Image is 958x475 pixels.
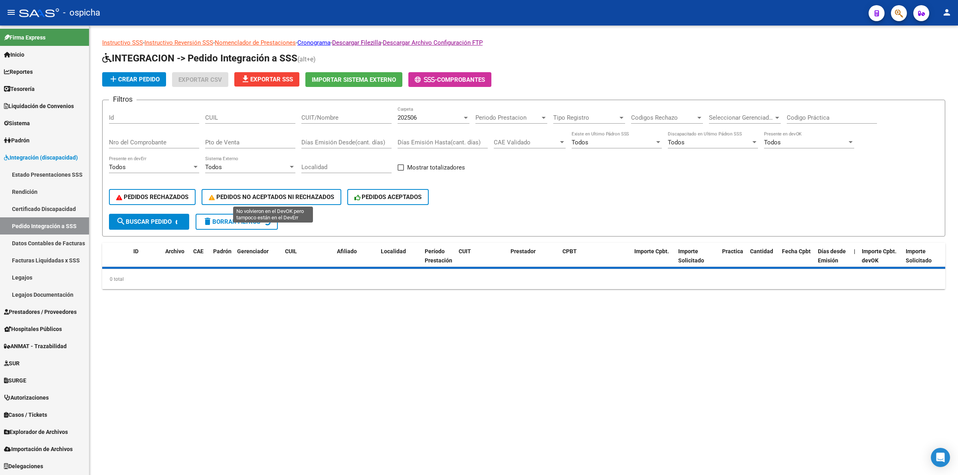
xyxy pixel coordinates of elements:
[282,243,334,278] datatable-header-cell: CUIL
[162,243,190,278] datatable-header-cell: Archivo
[779,243,815,278] datatable-header-cell: Fecha Cpbt
[559,243,631,278] datatable-header-cell: CPBT
[297,39,331,46] a: Cronograma
[144,39,213,46] a: Instructivo Reversión SSS
[747,243,779,278] datatable-header-cell: Cantidad
[4,153,78,162] span: Integración (discapacidad)
[507,243,559,278] datatable-header-cell: Prestador
[562,248,577,254] span: CPBT
[4,393,49,402] span: Autorizaciones
[354,193,422,201] span: PEDIDOS ACEPTADOS
[572,139,588,146] span: Todos
[4,325,62,333] span: Hospitales Públicos
[425,248,452,264] span: Período Prestación
[102,38,945,47] p: - - - - -
[196,214,278,230] button: Borrar Filtros
[668,139,685,146] span: Todos
[285,248,297,254] span: CUIL
[210,243,234,278] datatable-header-cell: Padrón
[383,39,483,46] a: Descargar Archivo Configuración FTP
[193,248,204,254] span: CAE
[133,248,139,254] span: ID
[859,243,903,278] datatable-header-cell: Importe Cpbt. devOK
[213,248,232,254] span: Padrón
[942,8,952,17] mat-icon: person
[631,243,675,278] datatable-header-cell: Importe Cpbt.
[234,72,299,87] button: Exportar SSS
[116,217,126,226] mat-icon: search
[931,448,950,467] div: Open Intercom Messenger
[116,193,188,201] span: PEDIDOS RECHAZADOS
[553,114,618,121] span: Tipo Registro
[903,243,946,278] datatable-header-cell: Importe Solicitado devOK
[241,74,250,84] mat-icon: file_download
[337,248,357,254] span: Afiliado
[165,248,184,254] span: Archivo
[854,248,855,254] span: |
[494,139,558,146] span: CAE Validado
[4,307,77,316] span: Prestadores / Proveedores
[332,39,381,46] a: Descargar Filezilla
[4,67,33,76] span: Reportes
[130,243,162,278] datatable-header-cell: ID
[172,72,228,87] button: Exportar CSV
[297,55,316,63] span: (alt+e)
[205,164,222,171] span: Todos
[347,189,429,205] button: PEDIDOS ACEPTADOS
[422,243,455,278] datatable-header-cell: Período Prestación
[815,243,851,278] datatable-header-cell: Días desde Emisión
[750,248,773,254] span: Cantidad
[862,248,897,264] span: Importe Cpbt. devOK
[381,248,406,254] span: Localidad
[475,114,540,121] span: Periodo Prestacion
[237,248,269,254] span: Gerenciador
[234,243,282,278] datatable-header-cell: Gerenciador
[818,248,846,264] span: Días desde Emisión
[851,243,859,278] datatable-header-cell: |
[215,39,296,46] a: Nomenclador de Prestaciones
[4,445,73,453] span: Importación de Archivos
[203,217,212,226] mat-icon: delete
[4,33,46,42] span: Firma Express
[378,243,422,278] datatable-header-cell: Localidad
[305,72,402,87] button: Importar Sistema Externo
[906,248,932,273] span: Importe Solicitado devOK
[190,243,210,278] datatable-header-cell: CAE
[634,248,669,254] span: Importe Cpbt.
[109,74,118,84] mat-icon: add
[102,269,945,289] div: 0 total
[6,8,16,17] mat-icon: menu
[678,248,704,264] span: Importe Solicitado
[719,243,747,278] datatable-header-cell: Practica
[459,248,471,254] span: CUIT
[102,39,143,46] a: Instructivo SSS
[407,163,465,172] span: Mostrar totalizadores
[398,114,417,121] span: 202506
[202,189,341,205] button: PEDIDOS NO ACEPTADOS NI RECHAZADOS
[4,342,67,351] span: ANMAT - Trazabilidad
[4,410,47,419] span: Casos / Tickets
[4,359,20,368] span: SUR
[109,76,160,83] span: Crear Pedido
[4,462,43,471] span: Delegaciones
[109,189,196,205] button: PEDIDOS RECHAZADOS
[209,193,334,201] span: PEDIDOS NO ACEPTADOS NI RECHAZADOS
[709,114,774,121] span: Seleccionar Gerenciador
[511,248,536,254] span: Prestador
[109,94,137,105] h3: Filtros
[4,119,30,128] span: Sistema
[109,214,189,230] button: Buscar Pedido
[764,139,781,146] span: Todos
[675,243,719,278] datatable-header-cell: Importe Solicitado
[102,53,297,64] span: INTEGRACION -> Pedido Integración a SSS
[312,76,396,83] span: Importar Sistema Externo
[109,164,126,171] span: Todos
[437,76,485,83] span: Comprobantes
[455,243,507,278] datatable-header-cell: CUIT
[4,136,30,145] span: Padrón
[415,76,437,83] span: -
[782,248,811,254] span: Fecha Cpbt
[178,76,222,83] span: Exportar CSV
[102,72,166,87] button: Crear Pedido
[334,243,378,278] datatable-header-cell: Afiliado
